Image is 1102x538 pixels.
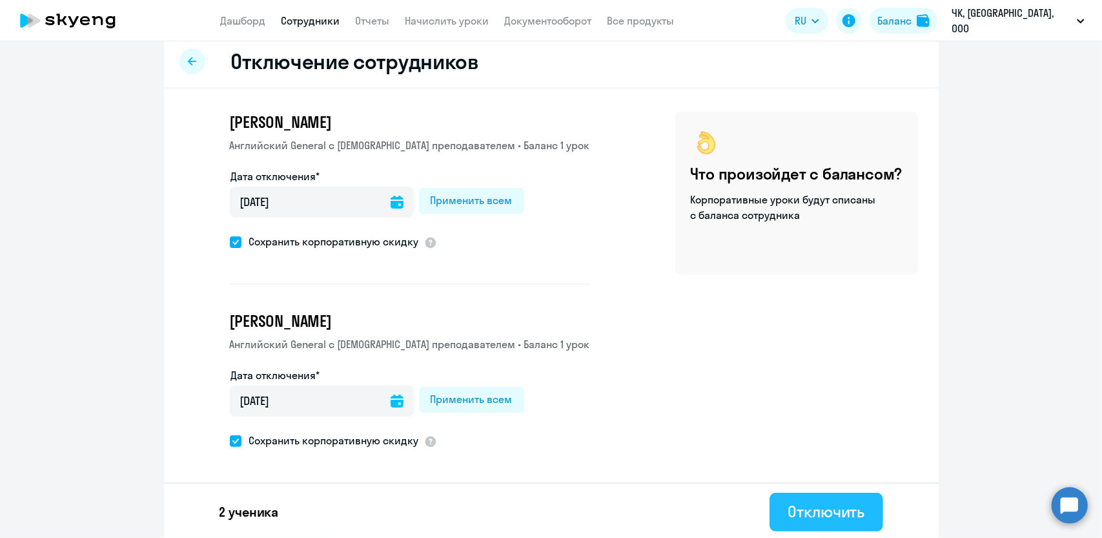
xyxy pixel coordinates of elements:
img: ok [691,127,722,158]
label: Дата отключения* [231,367,320,383]
a: Сотрудники [281,14,340,27]
p: Английский General с [DEMOGRAPHIC_DATA] преподавателем • Баланс 1 урок [230,336,590,352]
button: Применить всем [419,387,524,413]
a: Отчеты [356,14,390,27]
div: Баланс [877,13,912,28]
div: Применить всем [431,391,513,407]
button: Балансbalance [870,8,937,34]
input: дд.мм.гггг [230,187,414,218]
button: Применить всем [419,188,524,214]
h2: Отключение сотрудников [231,48,479,74]
p: 2 ученика [219,503,279,521]
p: ЧК, [GEOGRAPHIC_DATA], ООО [952,5,1072,36]
div: Применить всем [431,192,513,208]
span: Сохранить корпоративную скидку [241,433,419,448]
a: Документооборот [505,14,592,27]
label: Дата отключения* [231,169,320,184]
button: ЧК, [GEOGRAPHIC_DATA], ООО [945,5,1091,36]
span: [PERSON_NAME] [230,112,332,132]
span: RU [795,13,806,28]
p: Английский General с [DEMOGRAPHIC_DATA] преподавателем • Баланс 1 урок [230,138,590,153]
button: Отключить [770,493,883,532]
h4: Что произойдет с балансом? [691,163,903,184]
div: Отключить [788,501,864,522]
span: [PERSON_NAME] [230,311,332,331]
a: Все продукты [607,14,675,27]
a: Начислить уроки [405,14,489,27]
span: Сохранить корпоративную скидку [241,234,419,249]
a: Дашборд [221,14,266,27]
p: Корпоративные уроки будут списаны с баланса сотрудника [691,192,878,223]
img: balance [917,14,930,27]
button: RU [786,8,828,34]
input: дд.мм.гггг [230,386,414,417]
